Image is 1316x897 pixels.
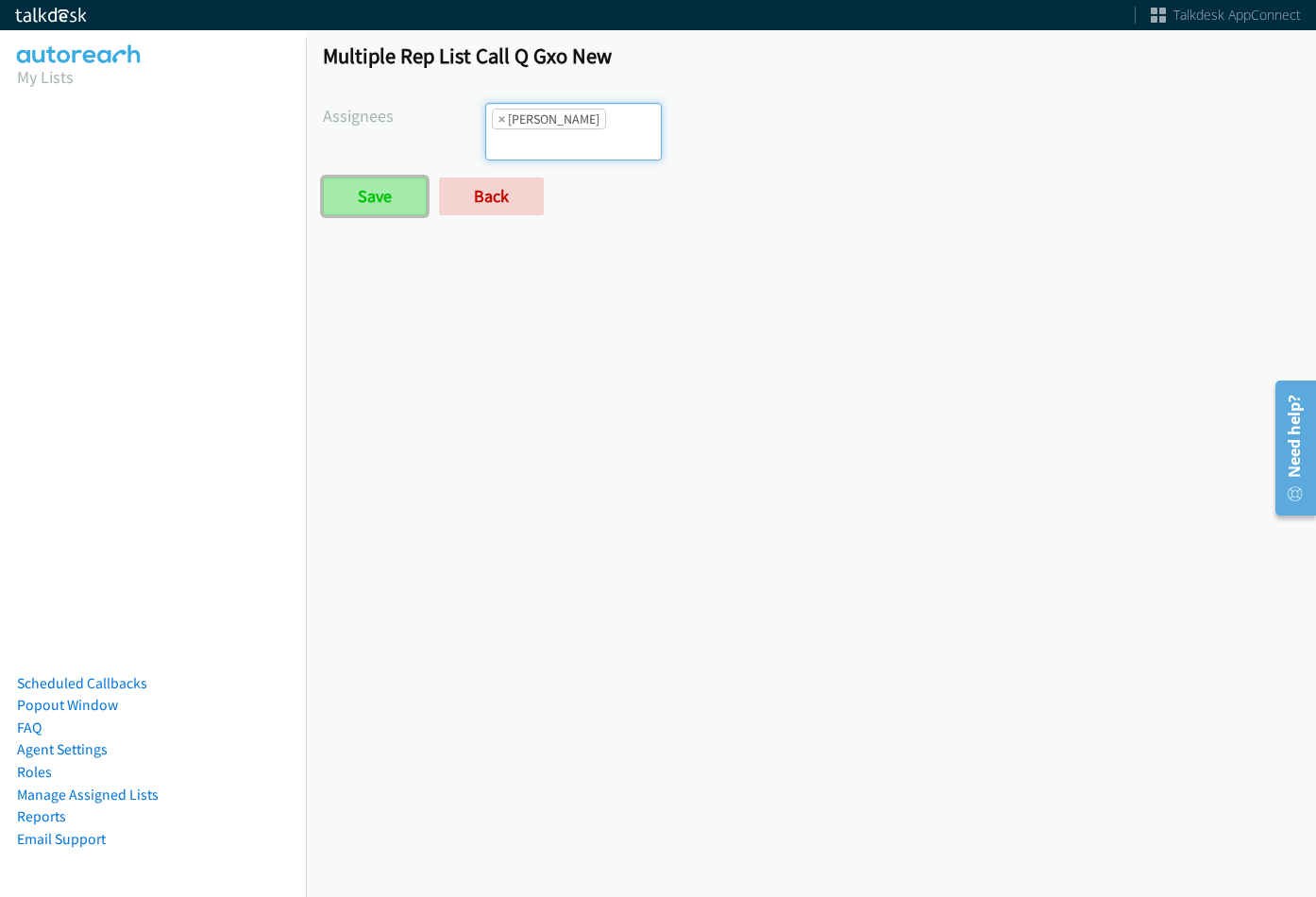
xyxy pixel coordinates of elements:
li: Jasmin Martinez [492,109,606,129]
a: Manage Assigned Lists [17,786,159,804]
a: Email Support [17,830,106,848]
a: Roles [17,763,52,781]
a: Talkdesk AppConnect [1151,6,1301,25]
h1: Multiple Rep List Call Q Gxo New [323,42,1299,69]
a: Back [439,178,544,215]
span: × [498,110,505,128]
a: My Lists [17,66,74,88]
a: Scheduled Callbacks [17,674,147,692]
iframe: Resource Center [1261,373,1316,523]
input: Save [323,178,427,215]
a: FAQ [17,719,42,736]
a: Popout Window [17,696,118,714]
a: Reports [17,807,66,825]
a: Agent Settings [17,740,108,758]
label: Assignees [323,103,485,128]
